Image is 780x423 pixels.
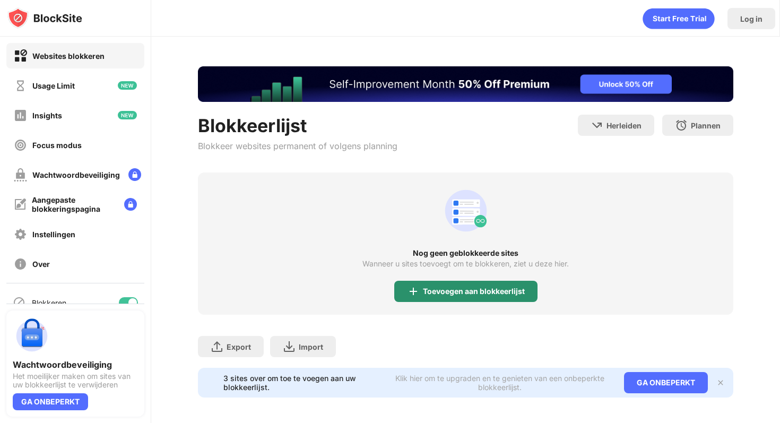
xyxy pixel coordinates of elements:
img: focus-off.svg [14,139,27,152]
div: Log in [740,14,762,23]
iframe: Banner [198,66,733,102]
div: Het moeilijker maken om sites van uw blokkeerlijst te verwijderen [13,372,138,389]
img: about-off.svg [14,257,27,271]
div: Wanneer u sites toevoegt om te blokkeren, ziet u deze hier. [362,260,569,268]
div: Focus modus [32,141,82,150]
div: Blokkeerlijst [198,115,397,136]
div: GA ONBEPERKT [624,372,708,393]
div: Instellingen [32,230,75,239]
img: new-icon.svg [118,81,137,90]
div: Export [227,342,251,351]
img: lock-menu.svg [128,168,141,181]
div: Usage Limit [32,81,75,90]
div: Plannen [691,121,721,130]
div: Aangepaste blokkeringspagina [32,195,116,213]
img: customize-block-page-off.svg [14,198,27,211]
img: settings-off.svg [14,228,27,241]
div: animation [643,8,715,29]
div: Over [32,260,50,269]
div: animation [440,185,491,236]
div: Wachtwoordbeveiliging [32,170,120,179]
img: blocking-icon.svg [13,296,25,309]
img: x-button.svg [716,378,725,387]
div: GA ONBEPERKT [13,393,88,410]
img: lock-menu.svg [124,198,137,211]
img: insights-off.svg [14,109,27,122]
div: Herleiden [606,121,642,130]
div: Wachtwoordbeveiliging [13,359,138,370]
img: push-password-protection.svg [13,317,51,355]
img: time-usage-off.svg [14,79,27,92]
div: Blokkeren [32,298,66,307]
img: block-on.svg [14,49,27,63]
div: Import [299,342,323,351]
div: Nog geen geblokkeerde sites [198,249,733,257]
img: logo-blocksite.svg [7,7,82,29]
div: Websites blokkeren [32,51,105,61]
div: Klik hier om te upgraden en te genieten van een onbeperkte blokkeerlijst. [388,374,611,392]
div: Blokkeer websites permanent of volgens planning [198,141,397,151]
img: password-protection-off.svg [14,168,27,182]
img: new-icon.svg [118,111,137,119]
div: 3 sites over om toe te voegen aan uw blokkeerlijst. [223,374,382,392]
div: Insights [32,111,62,120]
div: Toevoegen aan blokkeerlijst [423,287,525,296]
